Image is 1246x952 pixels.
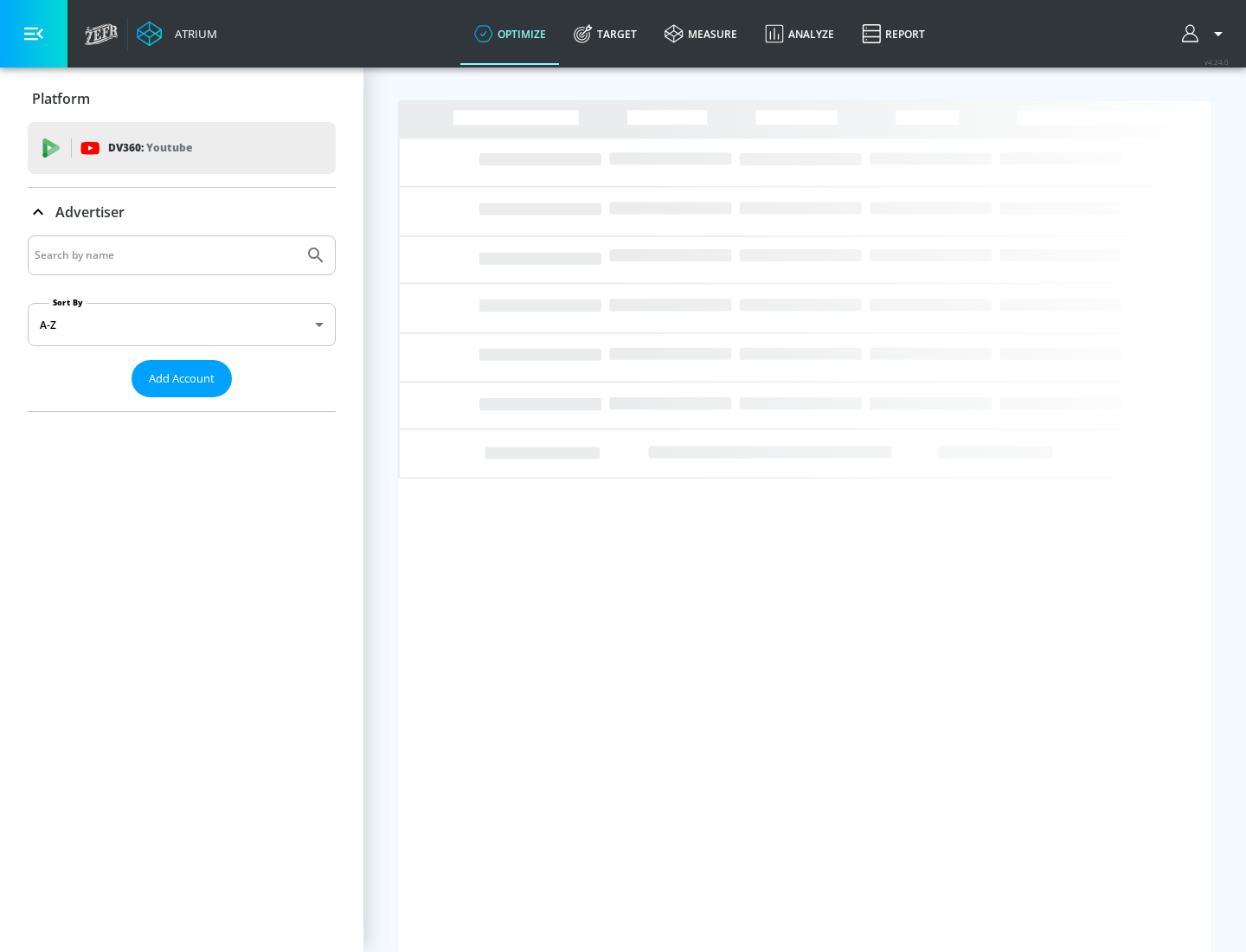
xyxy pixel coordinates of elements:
[28,303,336,346] div: A-Z
[132,360,232,397] button: Add Account
[28,235,336,411] div: Advertiser
[1204,57,1229,67] span: v 4.24.0
[32,89,90,108] p: Platform
[28,397,336,411] nav: list of Advertiser
[28,188,336,236] div: Advertiser
[55,203,125,222] p: Advertiser
[751,3,848,65] a: Analyze
[651,3,751,65] a: measure
[848,3,939,65] a: Report
[28,74,336,123] div: Platform
[560,3,651,65] a: Target
[108,138,192,158] p: DV360:
[28,122,336,174] div: DV360: Youtube
[146,138,192,157] p: Youtube
[49,297,87,308] label: Sort By
[137,21,217,47] a: Atrium
[168,26,217,42] div: Atrium
[149,369,215,389] span: Add Account
[460,3,560,65] a: optimize
[35,244,297,267] input: Search by name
